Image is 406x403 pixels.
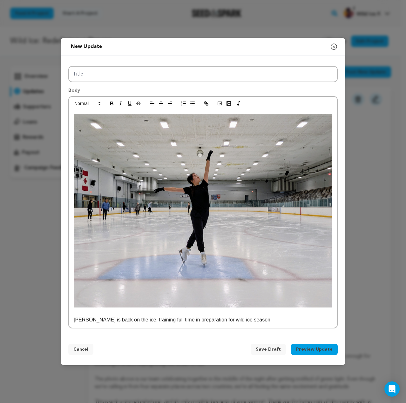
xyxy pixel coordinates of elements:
[291,344,338,355] button: Preview Update
[68,87,338,96] p: Body
[251,344,286,355] button: Save Draft
[384,381,400,397] div: Open Intercom Messenger
[74,114,332,308] img: 1758593148-62850.jpeg
[71,44,102,49] span: New update
[256,346,281,353] span: Save Draft
[68,344,93,355] button: Cancel
[68,66,338,82] input: Title
[74,316,332,324] p: [PERSON_NAME] is back on the ice, training full time in preparation for wild ice season!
